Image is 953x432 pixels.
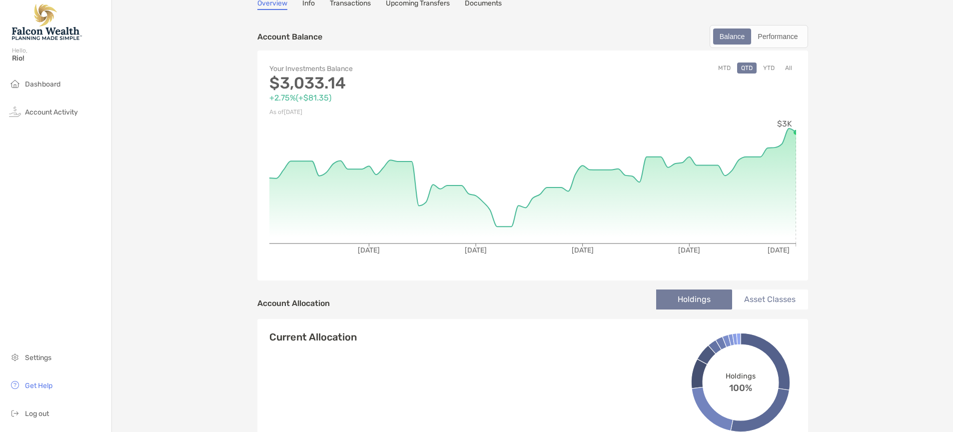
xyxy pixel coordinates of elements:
[656,289,732,309] li: Holdings
[25,353,51,362] span: Settings
[269,77,533,89] p: $3,033.14
[726,371,755,380] span: Holdings
[257,30,322,43] p: Account Balance
[752,29,803,43] div: Performance
[9,351,21,363] img: settings icon
[269,331,357,343] h4: Current Allocation
[269,91,533,104] p: +2.75% ( +$81.35 )
[25,80,60,88] span: Dashboard
[9,105,21,117] img: activity icon
[269,62,533,75] p: Your Investments Balance
[9,77,21,89] img: household icon
[710,25,808,48] div: segmented control
[781,62,796,73] button: All
[714,29,751,43] div: Balance
[768,246,790,254] tspan: [DATE]
[759,62,779,73] button: YTD
[12,4,82,40] img: Falcon Wealth Planning Logo
[714,62,735,73] button: MTD
[25,108,78,116] span: Account Activity
[9,407,21,419] img: logout icon
[729,380,752,393] span: 100%
[571,246,593,254] tspan: [DATE]
[25,381,52,390] span: Get Help
[358,246,380,254] tspan: [DATE]
[269,106,533,118] p: As of [DATE]
[12,54,105,62] span: Rio!
[257,298,330,308] h4: Account Allocation
[465,246,487,254] tspan: [DATE]
[25,409,49,418] span: Log out
[678,246,700,254] tspan: [DATE]
[732,289,808,309] li: Asset Classes
[9,379,21,391] img: get-help icon
[737,62,757,73] button: QTD
[777,119,792,128] tspan: $3K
